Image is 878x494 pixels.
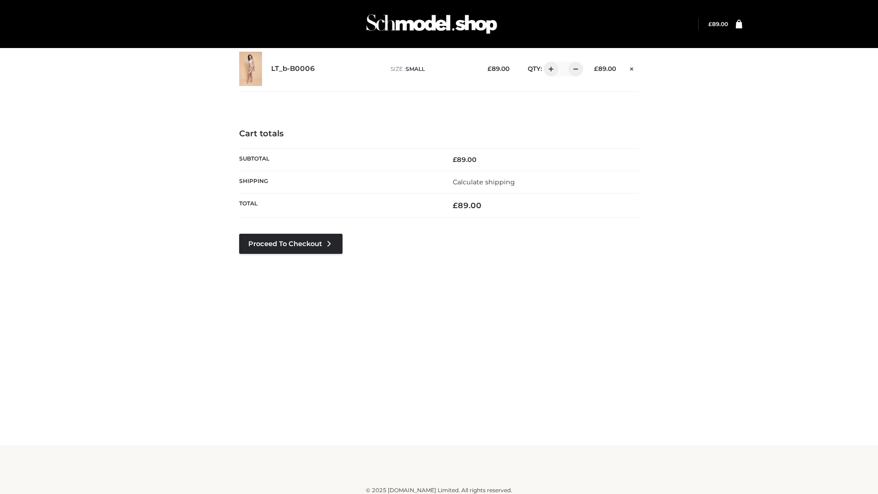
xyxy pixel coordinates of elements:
th: Subtotal [239,148,439,171]
bdi: 89.00 [594,65,616,72]
span: SMALL [406,65,425,72]
a: £89.00 [708,21,728,27]
a: Proceed to Checkout [239,234,343,254]
img: Schmodel Admin 964 [363,6,500,42]
span: £ [594,65,598,72]
a: Calculate shipping [453,178,515,186]
bdi: 89.00 [453,201,482,210]
bdi: 89.00 [487,65,509,72]
span: £ [453,156,457,164]
th: Total [239,193,439,218]
span: £ [453,201,458,210]
bdi: 89.00 [708,21,728,27]
bdi: 89.00 [453,156,476,164]
img: LT_b-B0006 - SMALL [239,52,262,86]
th: Shipping [239,171,439,193]
a: Remove this item [625,62,639,74]
span: £ [708,21,712,27]
span: £ [487,65,492,72]
h4: Cart totals [239,129,639,139]
p: size : [391,65,473,73]
div: QTY: [519,62,580,76]
a: LT_b-B0006 [271,64,315,73]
